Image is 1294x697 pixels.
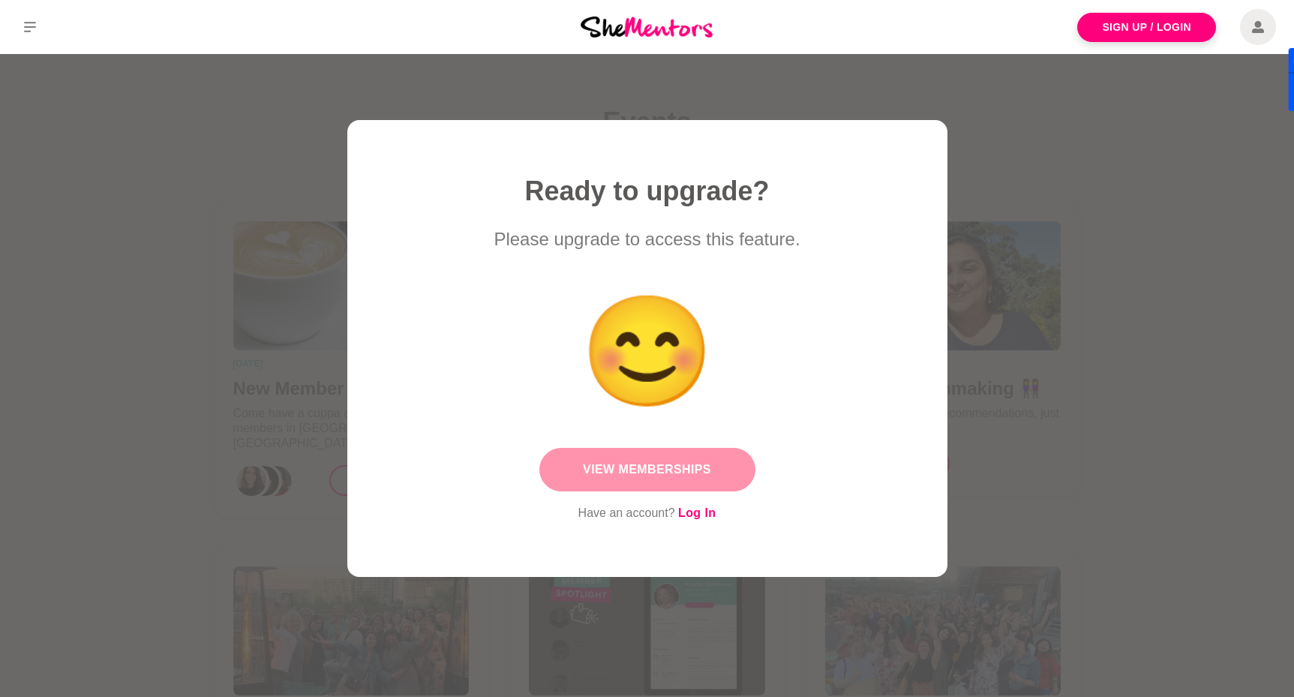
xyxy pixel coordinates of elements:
a: View Memberships [539,448,755,491]
img: She Mentors Logo [581,17,713,37]
a: Sign Up / Login [1077,13,1216,42]
a: Log In [678,503,716,523]
p: Please upgrade to access this feature. [494,226,800,253]
h1: Ready to upgrade? [488,174,805,208]
p: 😊 [580,298,715,406]
p: Have an account? [578,503,716,523]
